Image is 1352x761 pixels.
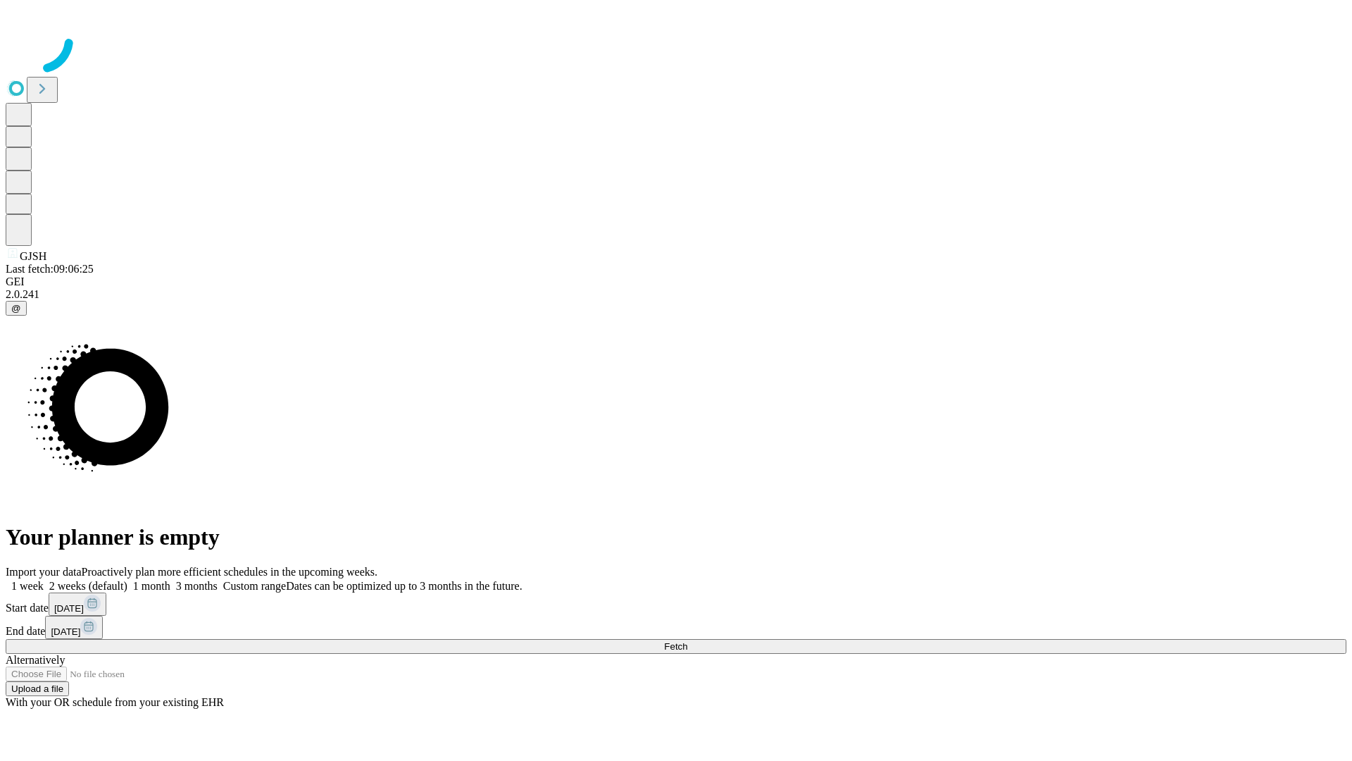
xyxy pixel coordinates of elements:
[82,566,377,578] span: Proactively plan more efficient schedules in the upcoming weeks.
[20,250,46,262] span: GJSH
[223,580,286,592] span: Custom range
[49,593,106,616] button: [DATE]
[6,524,1346,550] h1: Your planner is empty
[133,580,170,592] span: 1 month
[6,696,224,708] span: With your OR schedule from your existing EHR
[11,303,21,314] span: @
[6,639,1346,654] button: Fetch
[51,626,80,637] span: [DATE]
[664,641,687,652] span: Fetch
[6,288,1346,301] div: 2.0.241
[176,580,218,592] span: 3 months
[6,566,82,578] span: Import your data
[6,681,69,696] button: Upload a file
[6,276,1346,288] div: GEI
[6,263,94,275] span: Last fetch: 09:06:25
[6,654,65,666] span: Alternatively
[45,616,103,639] button: [DATE]
[6,301,27,316] button: @
[6,593,1346,616] div: Start date
[54,603,84,614] span: [DATE]
[11,580,44,592] span: 1 week
[49,580,127,592] span: 2 weeks (default)
[286,580,522,592] span: Dates can be optimized up to 3 months in the future.
[6,616,1346,639] div: End date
